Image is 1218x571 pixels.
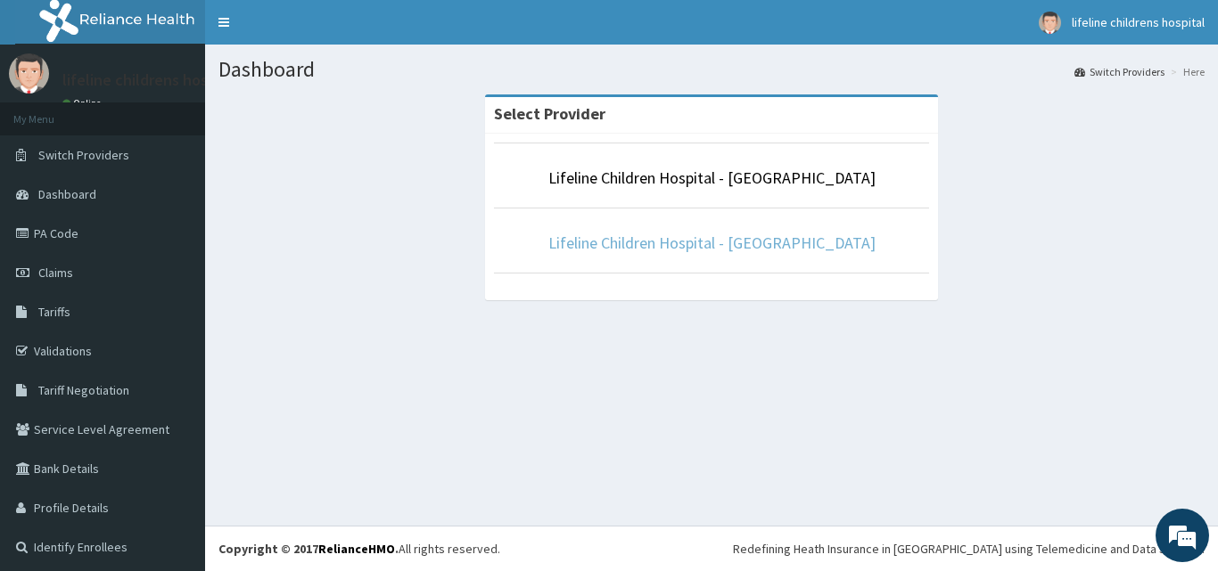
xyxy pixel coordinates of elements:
strong: Copyright © 2017 . [218,541,399,557]
a: Switch Providers [1074,64,1165,79]
h1: Dashboard [218,58,1205,81]
a: Lifeline Children Hospital - [GEOGRAPHIC_DATA] [548,167,876,188]
span: Tariffs [38,304,70,320]
span: Dashboard [38,186,96,202]
div: Redefining Heath Insurance in [GEOGRAPHIC_DATA] using Telemedicine and Data Science! [733,540,1205,558]
span: Tariff Negotiation [38,382,129,398]
strong: Select Provider [494,103,605,124]
span: lifeline childrens hospital [1072,14,1205,30]
footer: All rights reserved. [205,526,1218,571]
span: Switch Providers [38,147,129,163]
img: User Image [9,53,49,94]
li: Here [1166,64,1205,79]
a: RelianceHMO [318,541,395,557]
a: Lifeline Children Hospital - [GEOGRAPHIC_DATA] [548,232,876,253]
span: Claims [38,265,73,281]
p: lifeline childrens hospital [62,72,240,88]
img: User Image [1039,12,1061,34]
a: Online [62,97,105,110]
